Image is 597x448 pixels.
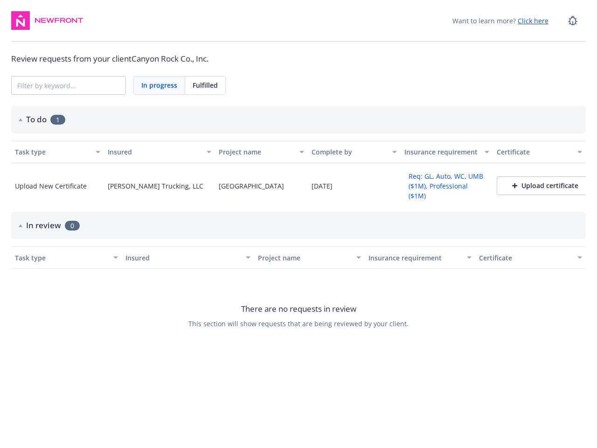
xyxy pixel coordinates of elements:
[11,11,30,30] img: navigator-logo.svg
[193,80,218,90] span: Fulfilled
[219,147,294,157] div: Project name
[108,181,203,191] div: [PERSON_NAME] Trucking, LLC
[215,141,308,163] button: Project name
[188,319,409,329] span: This section will show requests that are being reviewed by your client.
[122,246,254,269] button: Insured
[312,147,387,157] div: Complete by
[312,181,333,191] div: [DATE]
[65,221,80,231] span: 0
[241,303,356,315] span: There are no requests in review
[15,253,108,263] div: Task type
[50,115,65,125] span: 1
[497,147,572,157] div: Certificate
[11,53,586,65] div: Review requests from your client Canyon Rock Co., Inc.
[219,181,284,191] div: [GEOGRAPHIC_DATA]
[493,141,586,163] button: Certificate
[404,169,490,203] button: Req: GL, Auto, WC, UMB ($1M), Professional ($1M)
[11,246,122,269] button: Task type
[125,253,240,263] div: Insured
[563,11,582,30] a: Report a Bug
[497,176,594,195] button: Upload certificate
[368,253,461,263] div: Insurance requirement
[365,246,475,269] button: Insurance requirement
[475,246,586,269] button: Certificate
[26,113,47,126] h2: To do
[11,141,104,163] button: Task type
[479,253,572,263] div: Certificate
[26,219,61,231] h2: In review
[254,246,365,269] button: Project name
[12,77,125,94] input: Filter by keyword...
[512,181,578,190] div: Upload certificate
[34,16,84,25] img: Newfront Logo
[108,147,201,157] div: Insured
[104,141,215,163] button: Insured
[258,253,351,263] div: Project name
[308,141,401,163] button: Complete by
[404,147,479,157] div: Insurance requirement
[15,147,90,157] div: Task type
[401,141,493,163] button: Insurance requirement
[141,80,177,90] span: In progress
[452,16,548,26] span: Want to learn more?
[518,16,548,25] a: Click here
[15,181,87,191] div: Upload New Certificate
